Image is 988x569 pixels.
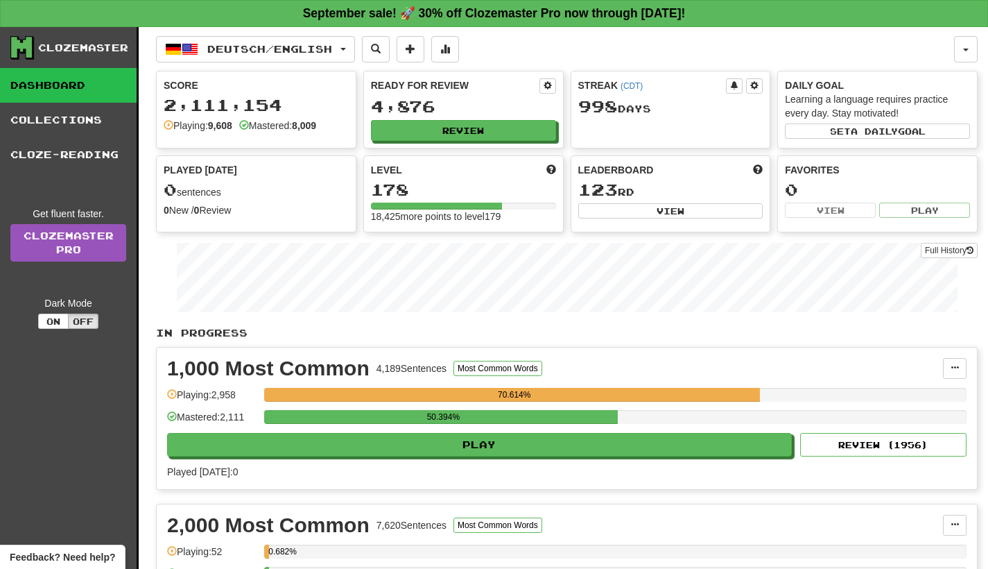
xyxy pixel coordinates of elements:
strong: 0 [194,205,200,216]
strong: 9,608 [208,120,232,131]
div: Ready for Review [371,78,539,92]
div: Day s [578,98,763,116]
div: 178 [371,181,556,198]
button: On [38,314,69,329]
button: Most Common Words [453,518,542,533]
div: Get fluent faster. [10,207,126,221]
div: Playing: [164,119,232,133]
button: Search sentences [362,36,390,62]
strong: 8,009 [292,120,316,131]
button: Full History [921,243,978,258]
div: 1,000 Most Common [167,358,370,379]
div: Learning a language requires practice every day. Stay motivated! [785,92,970,120]
div: New / Review [164,203,349,217]
span: 123 [578,180,618,199]
button: Off [68,314,98,329]
div: 4,189 Sentences [376,362,447,375]
div: Favorites [785,163,970,177]
span: This week in points, UTC [753,163,763,177]
div: Playing: 2,958 [167,388,257,411]
button: Play [879,203,970,218]
div: sentences [164,181,349,199]
strong: September sale! 🚀 30% off Clozemaster Pro now through [DATE]! [303,6,686,20]
span: Level [371,163,402,177]
button: Review (1956) [800,433,967,457]
span: Score more points to level up [546,163,556,177]
span: Played [DATE] [164,163,237,177]
div: 50.394% [268,410,618,424]
button: Most Common Words [453,361,542,376]
div: Clozemaster [38,41,128,55]
span: Deutsch / English [207,43,332,55]
div: 7,620 Sentences [376,518,447,532]
button: View [578,203,763,219]
p: In Progress [156,326,978,340]
span: Open feedback widget [10,550,115,564]
div: 4,876 [371,98,556,115]
a: ClozemasterPro [10,224,126,262]
button: Seta dailygoal [785,124,970,139]
div: 70.614% [268,388,760,402]
div: Mastered: [239,119,316,133]
div: 2,000 Most Common [167,515,370,536]
div: 0.682% [268,545,269,559]
div: 0 [785,181,970,198]
div: 2,111,154 [164,96,349,114]
button: More stats [431,36,459,62]
div: 18,425 more points to level 179 [371,210,556,223]
div: Dark Mode [10,296,126,310]
div: Playing: 52 [167,545,257,568]
span: 998 [578,96,618,116]
div: Mastered: 2,111 [167,410,257,433]
button: Add sentence to collection [397,36,424,62]
div: Score [164,78,349,92]
span: Played [DATE]: 0 [167,466,238,477]
button: Review [371,120,556,141]
a: (CDT) [621,81,643,91]
button: View [785,203,876,218]
span: Leaderboard [578,163,654,177]
button: Play [167,433,792,457]
span: a daily [851,126,898,136]
span: 0 [164,180,177,199]
div: Streak [578,78,727,92]
div: rd [578,181,763,199]
div: Daily Goal [785,78,970,92]
button: Deutsch/English [156,36,355,62]
strong: 0 [164,205,169,216]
